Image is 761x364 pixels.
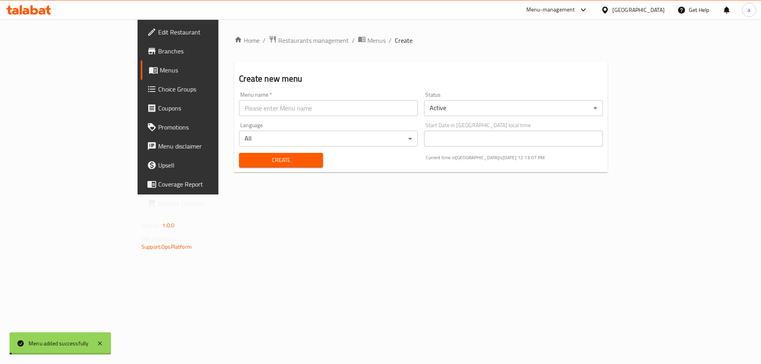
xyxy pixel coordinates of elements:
[29,339,89,348] div: Menu added successfully
[141,175,265,194] a: Coverage Report
[158,141,258,151] span: Menu disclaimer
[158,46,258,56] span: Branches
[158,122,258,132] span: Promotions
[158,27,258,37] span: Edit Restaurant
[245,155,316,165] span: Create
[269,35,349,46] a: Restaurants management
[162,220,174,231] span: 1.0.0
[367,36,386,45] span: Menus
[234,35,608,46] nav: breadcrumb
[389,36,392,45] li: /
[141,156,265,175] a: Upsell
[141,99,265,118] a: Coupons
[141,42,265,61] a: Branches
[160,65,258,75] span: Menus
[424,100,603,116] div: Active
[141,194,265,213] a: Grocery Checklist
[612,6,665,14] div: [GEOGRAPHIC_DATA]
[239,100,418,116] input: Please enter Menu name
[526,5,575,15] div: Menu-management
[426,154,603,161] p: Current time in [GEOGRAPHIC_DATA] is [DATE] 12:13:07 PM
[239,153,323,168] button: Create
[239,131,418,147] div: All
[395,36,413,45] span: Create
[141,61,265,80] a: Menus
[158,84,258,94] span: Choice Groups
[141,234,178,244] span: Get support on:
[358,35,386,46] a: Menus
[158,160,258,170] span: Upsell
[141,23,265,42] a: Edit Restaurant
[158,179,258,189] span: Coverage Report
[141,80,265,99] a: Choice Groups
[158,103,258,113] span: Coupons
[141,220,161,231] span: Version:
[141,137,265,156] a: Menu disclaimer
[278,36,349,45] span: Restaurants management
[748,6,750,14] span: a
[141,242,192,252] a: Support.OpsPlatform
[158,198,258,208] span: Grocery Checklist
[141,118,265,137] a: Promotions
[239,73,603,85] h2: Create new menu
[352,36,355,45] li: /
